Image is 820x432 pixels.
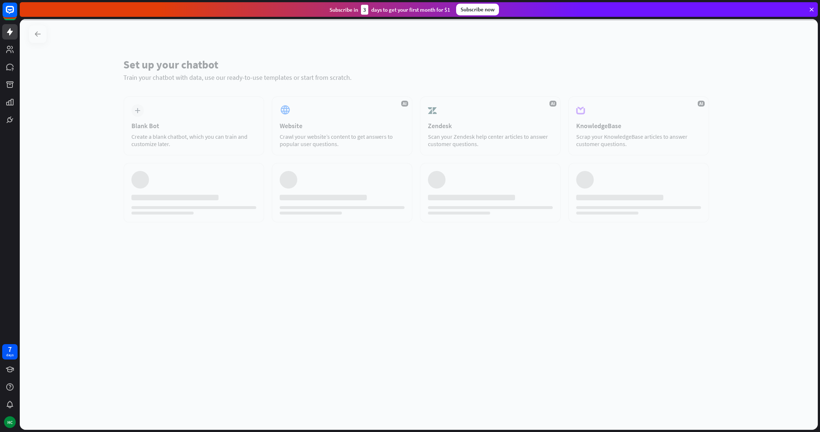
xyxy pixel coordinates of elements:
[456,4,499,15] div: Subscribe now
[2,344,18,360] a: 7 days
[4,416,16,428] div: HC
[6,353,14,358] div: days
[8,346,12,353] div: 7
[361,5,368,15] div: 3
[329,5,450,15] div: Subscribe in days to get your first month for $1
